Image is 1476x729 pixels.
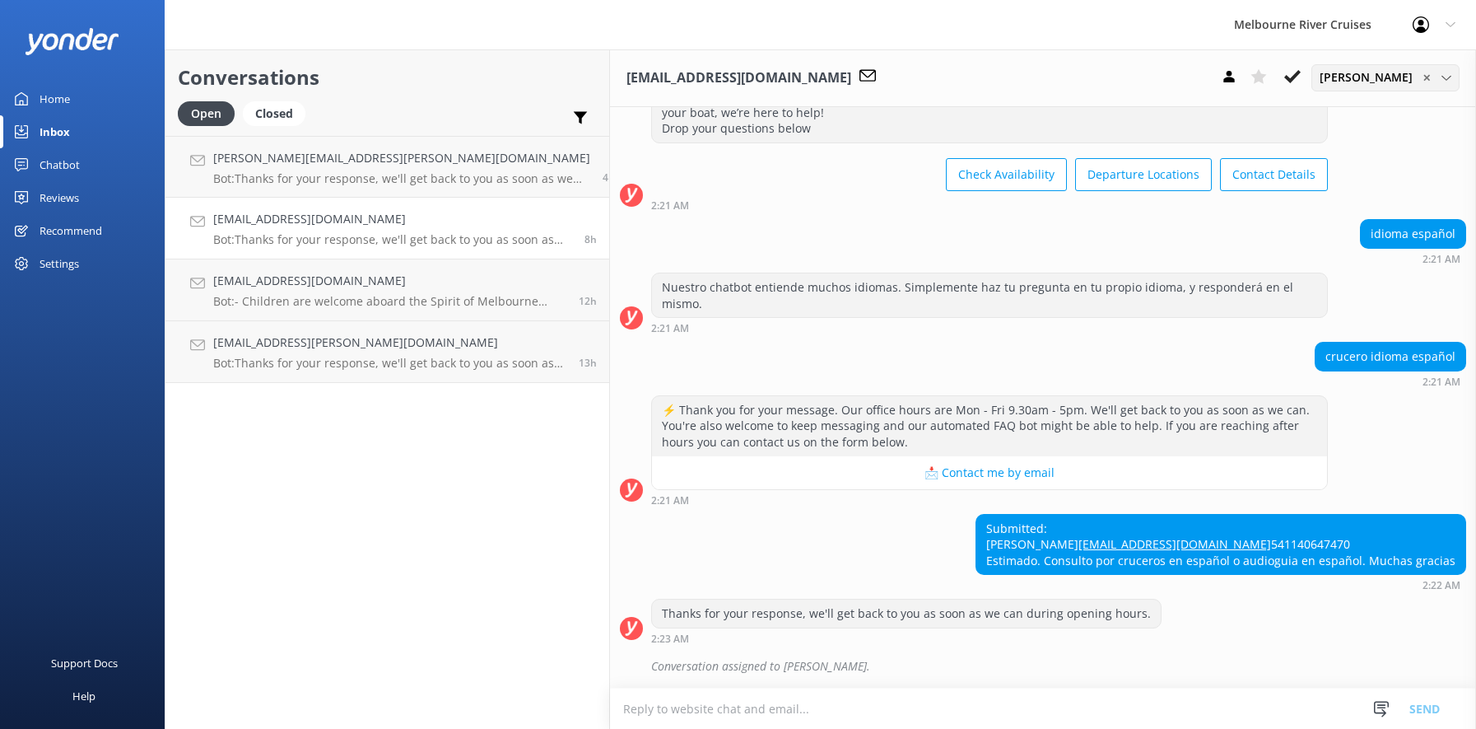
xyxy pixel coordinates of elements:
div: Oct 08 2025 02:21am (UTC +11:00) Australia/Sydney [1360,253,1466,264]
strong: 2:21 AM [651,496,689,506]
h4: [PERSON_NAME][EMAIL_ADDRESS][PERSON_NAME][DOMAIN_NAME] [213,149,590,167]
p: Bot: Thanks for your response, we'll get back to you as soon as we can during opening hours. [213,171,590,186]
div: Assign User [1311,64,1460,91]
div: Help [72,680,95,713]
div: Reviews [40,181,79,214]
div: 2025-10-07T22:41:58.978 [620,652,1466,680]
a: [EMAIL_ADDRESS][PERSON_NAME][DOMAIN_NAME]Bot:Thanks for your response, we'll get back to you as s... [165,321,609,383]
div: idioma español [1361,220,1465,248]
h4: [EMAIL_ADDRESS][PERSON_NAME][DOMAIN_NAME] [213,334,566,352]
span: Oct 08 2025 10:15am (UTC +11:00) Australia/Sydney [603,171,623,185]
div: Submitted: [PERSON_NAME] 541140647470 Estimado. Consulto por cruceros en español o audioguia en e... [976,515,1465,575]
p: Bot: - Children are welcome aboard the Spirit of Melbourne Dinner Cruise, but they must remain se... [213,294,566,309]
a: [EMAIL_ADDRESS][DOMAIN_NAME]Bot:- Children are welcome aboard the Spirit of Melbourne Dinner Crui... [165,259,609,321]
a: [EMAIL_ADDRESS][DOMAIN_NAME]Bot:Thanks for your response, we'll get back to you as soon as we can... [165,198,609,259]
a: Closed [243,104,314,122]
button: 📩 Contact me by email [652,456,1327,489]
strong: 2:21 AM [651,201,689,211]
strong: 2:23 AM [651,634,689,644]
div: Thanks for your response, we'll get back to you as soon as we can during opening hours. [652,600,1161,628]
div: Closed [243,101,305,126]
a: Open [178,104,243,122]
div: Support Docs [51,647,118,680]
div: ⚡ Thank you for your message. Our office hours are Mon - Fri 9.30am - 5pm. We'll get back to you ... [652,396,1327,456]
strong: 2:21 AM [1422,255,1460,264]
h4: [EMAIL_ADDRESS][DOMAIN_NAME] [213,272,566,290]
div: Oct 08 2025 02:22am (UTC +11:00) Australia/Sydney [975,579,1466,591]
span: [PERSON_NAME] [1320,68,1422,86]
span: ✕ [1422,70,1431,86]
strong: 2:22 AM [1422,581,1460,591]
button: Check Availability [946,158,1067,191]
span: Oct 08 2025 02:22am (UTC +11:00) Australia/Sydney [584,232,597,246]
p: Bot: Thanks for your response, we'll get back to you as soon as we can during opening hours. [213,356,566,371]
div: Chatbot [40,148,80,181]
div: Inbox [40,115,70,148]
h2: Conversations [178,62,597,93]
strong: 2:21 AM [651,324,689,334]
strong: 2:21 AM [1422,377,1460,387]
div: crucero idioma español [1315,343,1465,371]
h4: [EMAIL_ADDRESS][DOMAIN_NAME] [213,210,572,228]
div: Settings [40,247,79,280]
button: Contact Details [1220,158,1328,191]
img: yonder-white-logo.png [25,28,119,55]
h3: [EMAIL_ADDRESS][DOMAIN_NAME] [626,68,851,89]
span: Oct 07 2025 10:29pm (UTC +11:00) Australia/Sydney [579,294,597,308]
div: Oct 08 2025 02:21am (UTC +11:00) Australia/Sydney [1315,376,1466,387]
div: Oct 08 2025 02:21am (UTC +11:00) Australia/Sydney [651,199,1328,211]
a: [PERSON_NAME][EMAIL_ADDRESS][PERSON_NAME][DOMAIN_NAME]Bot:Thanks for your response, we'll get bac... [165,136,609,198]
div: Oct 08 2025 02:21am (UTC +11:00) Australia/Sydney [651,494,1328,506]
span: Oct 07 2025 09:50pm (UTC +11:00) Australia/Sydney [579,356,597,370]
div: Nuestro chatbot entiende muchos idiomas. Simplemente haz tu pregunta en tu propio idioma, y respo... [652,273,1327,317]
div: Recommend [40,214,102,247]
button: Departure Locations [1075,158,1212,191]
p: Bot: Thanks for your response, we'll get back to you as soon as we can during opening hours. [213,232,572,247]
div: Oct 08 2025 02:23am (UTC +11:00) Australia/Sydney [651,633,1162,644]
div: Oct 08 2025 02:21am (UTC +11:00) Australia/Sydney [651,322,1328,334]
a: [EMAIL_ADDRESS][DOMAIN_NAME] [1078,536,1271,552]
div: Open [178,101,235,126]
div: Home [40,82,70,115]
div: Conversation assigned to [PERSON_NAME]. [651,652,1466,680]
